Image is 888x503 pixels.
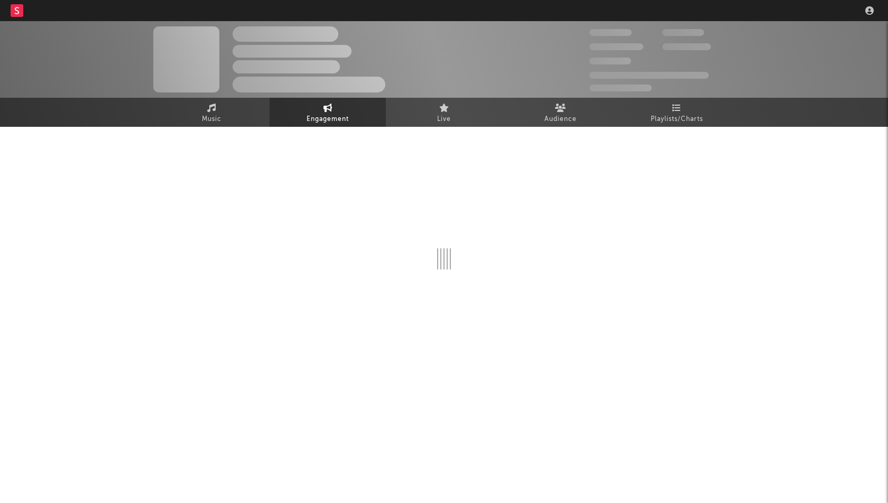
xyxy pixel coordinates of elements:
[437,113,451,126] span: Live
[307,113,349,126] span: Engagement
[589,85,652,91] span: Jump Score: 85.0
[589,72,709,79] span: 50 000 000 Monthly Listeners
[153,98,270,127] a: Music
[544,113,577,126] span: Audience
[502,98,618,127] a: Audience
[386,98,502,127] a: Live
[589,58,631,64] span: 100 000
[202,113,221,126] span: Music
[589,43,643,50] span: 50 000 000
[662,43,711,50] span: 1 000 000
[651,113,703,126] span: Playlists/Charts
[589,29,632,36] span: 300 000
[270,98,386,127] a: Engagement
[618,98,735,127] a: Playlists/Charts
[662,29,704,36] span: 100 000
